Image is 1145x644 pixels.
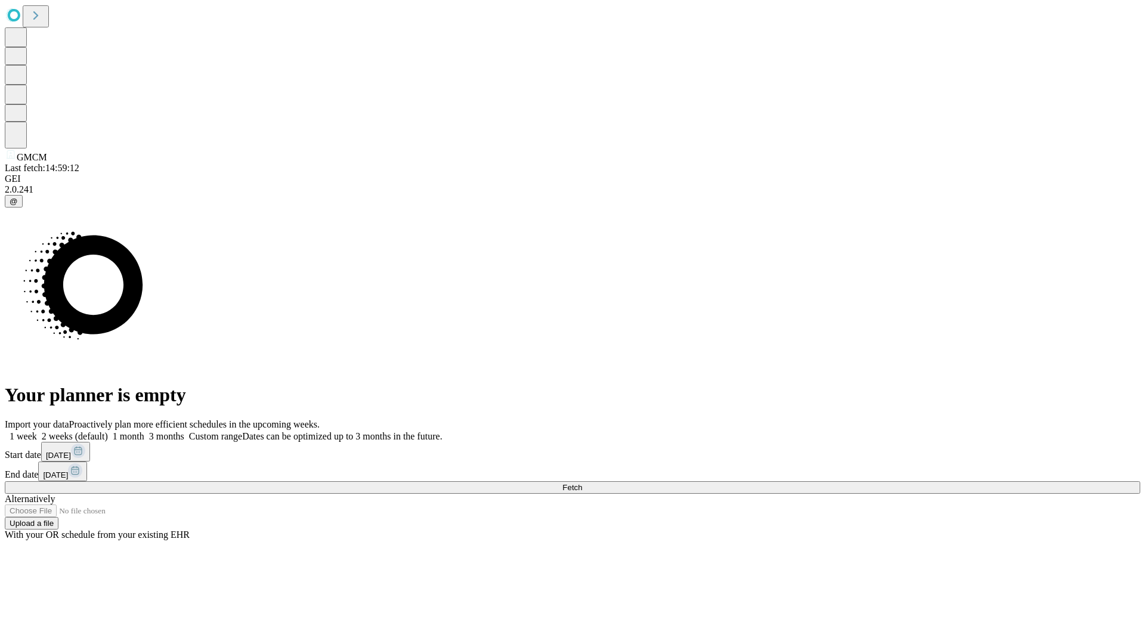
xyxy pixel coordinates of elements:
[46,451,71,460] span: [DATE]
[5,530,190,540] span: With your OR schedule from your existing EHR
[41,442,90,462] button: [DATE]
[10,431,37,441] span: 1 week
[5,163,79,173] span: Last fetch: 14:59:12
[242,431,442,441] span: Dates can be optimized up to 3 months in the future.
[189,431,242,441] span: Custom range
[5,184,1140,195] div: 2.0.241
[562,483,582,492] span: Fetch
[5,384,1140,406] h1: Your planner is empty
[5,419,69,429] span: Import your data
[5,462,1140,481] div: End date
[69,419,320,429] span: Proactively plan more efficient schedules in the upcoming weeks.
[10,197,18,206] span: @
[5,174,1140,184] div: GEI
[42,431,108,441] span: 2 weeks (default)
[38,462,87,481] button: [DATE]
[149,431,184,441] span: 3 months
[5,442,1140,462] div: Start date
[113,431,144,441] span: 1 month
[43,470,68,479] span: [DATE]
[5,481,1140,494] button: Fetch
[5,517,58,530] button: Upload a file
[5,494,55,504] span: Alternatively
[17,152,47,162] span: GMCM
[5,195,23,208] button: @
